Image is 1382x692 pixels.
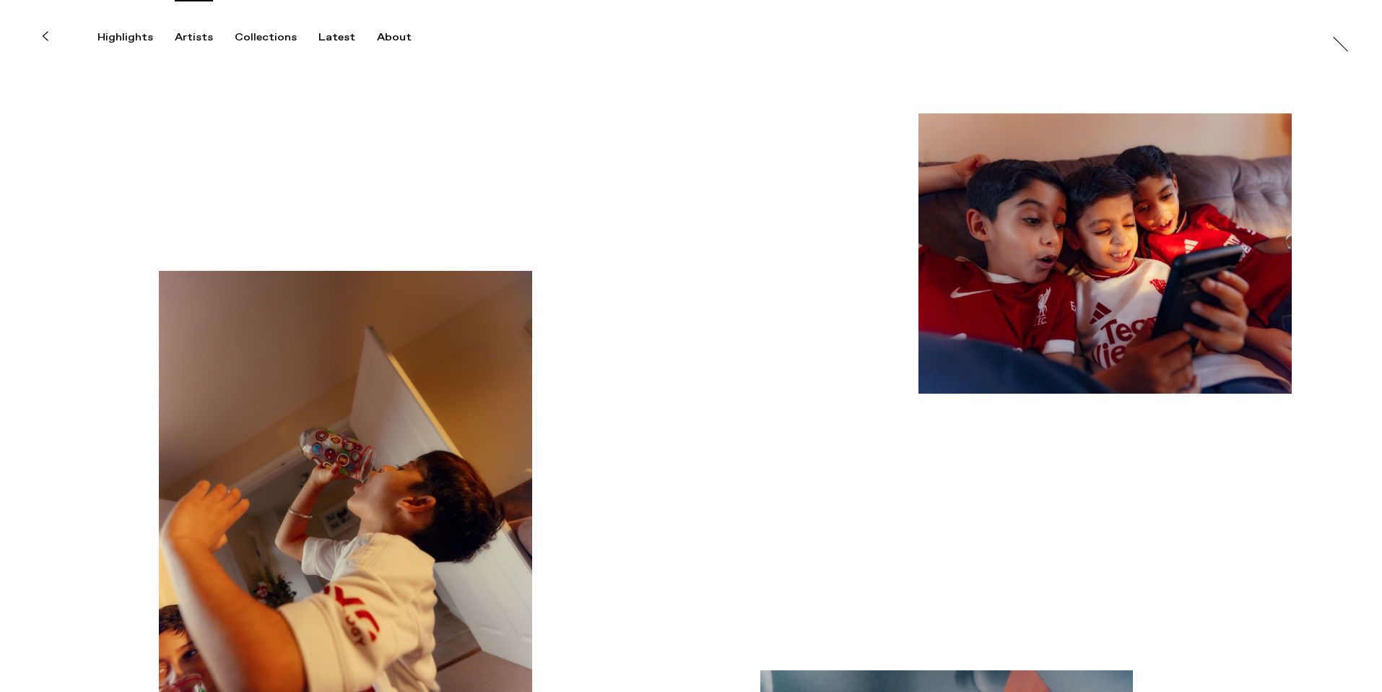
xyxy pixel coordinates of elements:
[377,31,412,44] div: About
[318,31,377,44] button: Latest
[175,31,213,44] div: Artists
[175,31,235,44] button: Artists
[97,31,175,44] button: Highlights
[235,31,297,44] div: Collections
[318,31,355,44] div: Latest
[97,31,153,44] div: Highlights
[377,31,433,44] button: About
[235,31,318,44] button: Collections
